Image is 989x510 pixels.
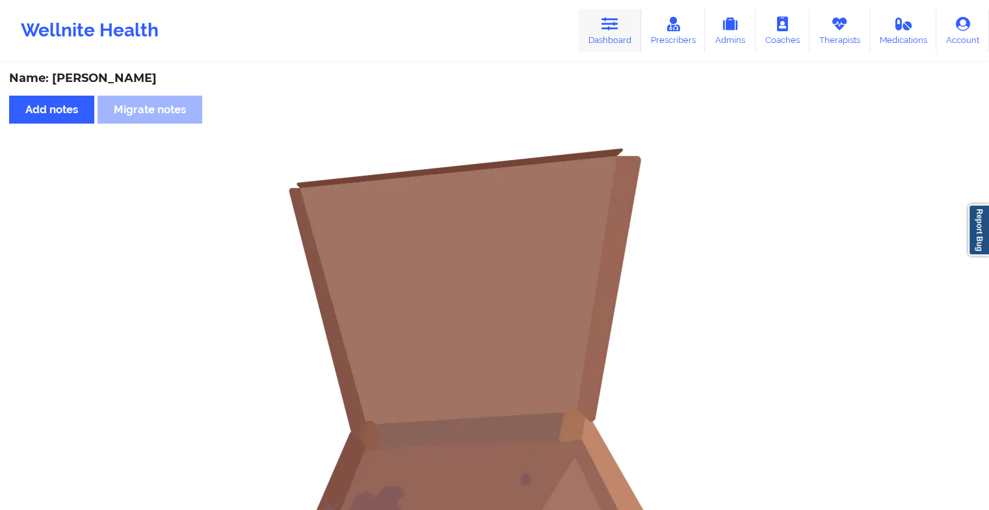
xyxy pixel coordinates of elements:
[9,96,94,124] button: Add notes
[705,9,756,52] a: Admins
[810,9,870,52] a: Therapists
[579,9,641,52] a: Dashboard
[936,9,989,52] a: Account
[756,9,810,52] a: Coaches
[968,204,989,256] a: Report Bug
[9,71,980,86] div: Name: [PERSON_NAME]
[641,9,705,52] a: Prescribers
[870,9,937,52] a: Medications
